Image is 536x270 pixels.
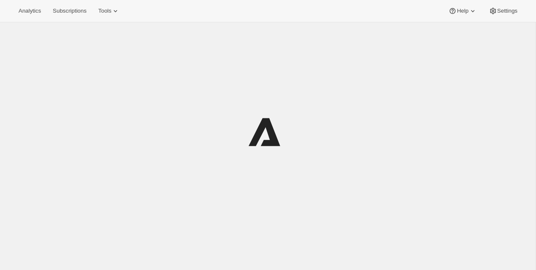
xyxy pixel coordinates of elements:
[53,8,86,14] span: Subscriptions
[497,8,517,14] span: Settings
[457,8,468,14] span: Help
[443,5,482,17] button: Help
[48,5,91,17] button: Subscriptions
[484,5,523,17] button: Settings
[98,8,111,14] span: Tools
[93,5,125,17] button: Tools
[19,8,41,14] span: Analytics
[13,5,46,17] button: Analytics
